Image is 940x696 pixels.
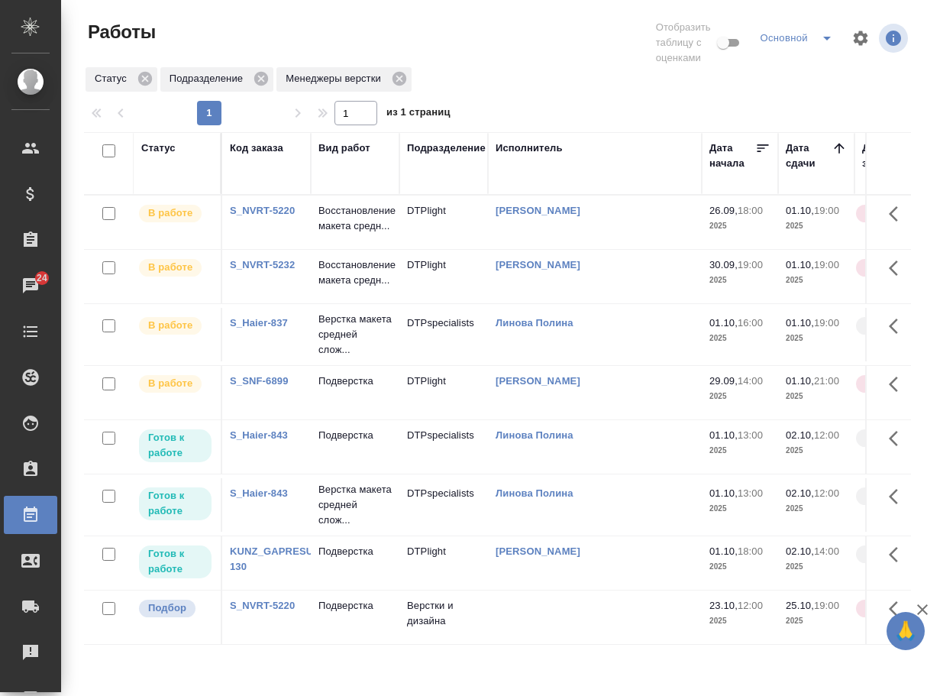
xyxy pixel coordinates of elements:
div: split button [756,26,842,50]
button: Здесь прячутся важные кнопки [880,536,916,573]
p: Статус [95,71,132,86]
a: [PERSON_NAME] [496,259,580,270]
p: 18:00 [738,545,763,557]
a: [PERSON_NAME] [496,205,580,216]
p: 2025 [786,559,847,575]
p: 30.09, [709,259,738,270]
button: Здесь прячутся важные кнопки [880,250,916,286]
p: 01.10, [709,487,738,499]
p: В работе [148,206,192,221]
div: Исполнитель может приступить к работе [137,544,213,580]
p: 14:00 [814,545,839,557]
p: 2025 [786,501,847,516]
div: Исполнитель выполняет работу [137,203,213,224]
a: S_Haier-837 [230,317,288,329]
p: 2025 [709,443,770,458]
a: Линова Полина [496,429,573,441]
p: 01.10, [709,429,738,441]
div: Вид работ [318,141,370,156]
div: Код заказа [230,141,283,156]
td: DTPlight [399,250,488,303]
p: 19:00 [814,317,839,329]
p: 14:00 [738,375,763,387]
p: 13:00 [738,487,763,499]
p: В работе [148,318,192,333]
a: S_NVRT-5220 [230,205,295,216]
p: 2025 [709,331,770,346]
a: Линова Полина [496,487,573,499]
div: Исполнитель может приступить к работе [137,486,213,522]
p: 21:00 [814,375,839,387]
span: 🙏 [893,615,919,647]
td: DTPlight [399,196,488,249]
div: Исполнитель выполняет работу [137,316,213,336]
p: 19:00 [814,205,839,216]
a: S_Haier-843 [230,487,288,499]
div: Исполнитель [496,141,563,156]
p: 2025 [786,331,847,346]
p: 01.10, [709,317,738,329]
p: Подверстка [318,598,392,613]
p: Подверстка [318,544,392,559]
div: Менеджеры верстки [276,67,412,92]
p: 2025 [709,219,770,234]
p: 02.10, [786,545,814,557]
p: 2025 [709,273,770,288]
button: Здесь прячутся важные кнопки [880,196,916,232]
span: из 1 страниц [386,103,451,125]
td: DTPspecialists [399,478,488,532]
a: S_SNF-6899 [230,375,289,387]
p: 2025 [709,501,770,516]
div: Исполнитель выполняет работу [137,257,213,278]
button: Здесь прячутся важные кнопки [880,420,916,457]
p: 29.09, [709,375,738,387]
div: Дата сдачи [786,141,832,171]
p: Готов к работе [148,488,202,519]
p: 2025 [786,389,847,404]
p: 01.10, [786,205,814,216]
p: 01.10, [786,259,814,270]
p: Верстка макета средней слож... [318,312,392,358]
a: Линова Полина [496,317,573,329]
p: 18:00 [738,205,763,216]
p: В работе [148,260,192,275]
p: Подбор [148,601,186,616]
p: В работе [148,376,192,391]
button: 🙏 [887,612,925,650]
p: 2025 [786,273,847,288]
span: Отобразить таблицу с оценками [656,20,715,66]
p: 2025 [786,219,847,234]
p: 2025 [786,443,847,458]
button: Здесь прячутся важные кнопки [880,478,916,515]
p: 16:00 [738,317,763,329]
td: DTPspecialists [399,420,488,474]
div: Подразделение [160,67,273,92]
p: 2025 [709,613,770,629]
div: Подразделение [407,141,486,156]
a: S_Haier-843 [230,429,288,441]
div: Дата начала [709,141,755,171]
p: 2025 [709,559,770,575]
p: 12:00 [814,429,839,441]
p: Подверстка [318,428,392,443]
button: Здесь прячутся важные кнопки [880,308,916,345]
a: [PERSON_NAME] [496,545,580,557]
p: 19:00 [738,259,763,270]
p: 25.10, [786,600,814,611]
button: Здесь прячутся важные кнопки [880,591,916,627]
p: 01.10, [786,317,814,329]
span: Работы [84,20,156,44]
span: 24 [27,270,57,286]
td: Верстки и дизайна [399,591,488,644]
div: Можно подбирать исполнителей [137,598,213,619]
p: 2025 [709,389,770,404]
a: KUNZ_GAPRESURS-130 [230,545,331,572]
p: Готов к работе [148,546,202,577]
div: Статус [86,67,157,92]
div: Статус [141,141,176,156]
button: Здесь прячутся важные кнопки [880,366,916,403]
p: Верстка макета средней слож... [318,482,392,528]
p: Менеджеры верстки [286,71,386,86]
p: 12:00 [814,487,839,499]
p: 23.10, [709,600,738,611]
